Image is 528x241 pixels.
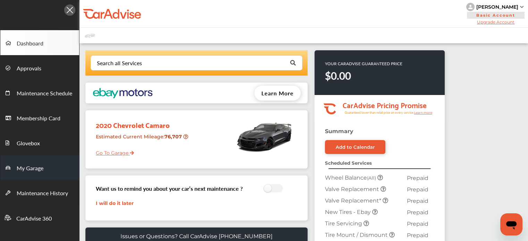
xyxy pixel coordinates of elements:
[325,61,402,67] p: YOUR CARADVISE GUARANTEED PRICE
[500,213,522,235] iframe: Button to launch messaging window
[325,186,380,192] span: Valve Replacement
[96,200,134,206] a: I will do it later
[407,198,428,204] span: Prepaid
[85,31,95,40] img: placeholder_car.fcab19be.svg
[520,6,523,8] img: sCxJUJ+qAmfqhQGDUl18vwLg4ZYJ6CxN7XmbOMBAAAAAElFTkSuQmCC
[407,175,428,181] span: Prepaid
[97,60,142,66] div: Search all Services
[325,140,385,154] a: Add to Calendar
[407,209,428,216] span: Prepaid
[325,160,372,166] strong: Scheduled Services
[91,114,192,131] div: 2020 Chevrolet Camaro
[91,131,192,148] div: Estimated Current Mileage :
[476,4,518,10] div: [PERSON_NAME]
[235,114,294,159] img: mobile_13614_st0640_046.jpg
[336,144,375,150] div: Add to Calendar
[344,110,414,115] tspan: Guaranteed lower than retail price on every service.
[407,232,428,239] span: Prepaid
[64,5,75,16] img: Icon.5fd9dcc7.svg
[325,174,377,181] span: Wheel Balance
[414,111,432,114] tspan: Learn more
[0,30,79,55] a: Dashboard
[17,164,43,173] span: My Garage
[0,130,79,155] a: Glovebox
[325,197,383,204] span: Valve Replacement*
[0,80,79,105] a: Maintenance Schedule
[96,184,243,192] h3: Want us to remind you about your car’s next maintenance ?
[325,128,353,135] strong: Summary
[261,89,294,97] span: Learn More
[17,39,43,48] span: Dashboard
[0,55,79,80] a: Approvals
[407,221,428,227] span: Prepaid
[407,186,428,193] span: Prepaid
[466,3,475,11] img: knH8PDtVvWoAbQRylUukY18CTiRevjo20fAtgn5MLBQj4uumYvk2MzTtcAIzfGAtb1XOLVMAvhLuqoNAbL4reqehy0jehNKdM...
[17,139,40,148] span: Glovebox
[325,220,363,227] span: Tire Servicing
[342,98,426,111] tspan: CarAdvise Pricing Promise
[325,232,389,238] span: Tire Mount / Dismount
[165,134,183,140] strong: 76,707
[0,155,79,180] a: My Garage
[325,68,351,83] strong: $0.00
[367,175,376,181] small: (All)
[0,180,79,205] a: Maintenance History
[467,12,525,19] span: Basic Account
[17,64,41,73] span: Approvals
[466,19,525,25] span: Upgrade Account
[17,114,60,123] span: Membership Card
[16,214,52,223] span: CarAdvise 360
[120,233,273,240] p: Issues or Questions? Call CarAdvise [PHONE_NUMBER]
[17,89,72,98] span: Maintenance Schedule
[17,189,68,198] span: Maintenance History
[91,145,134,158] a: Go To Garage
[325,209,372,215] span: New Tires - Ebay
[0,105,79,130] a: Membership Card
